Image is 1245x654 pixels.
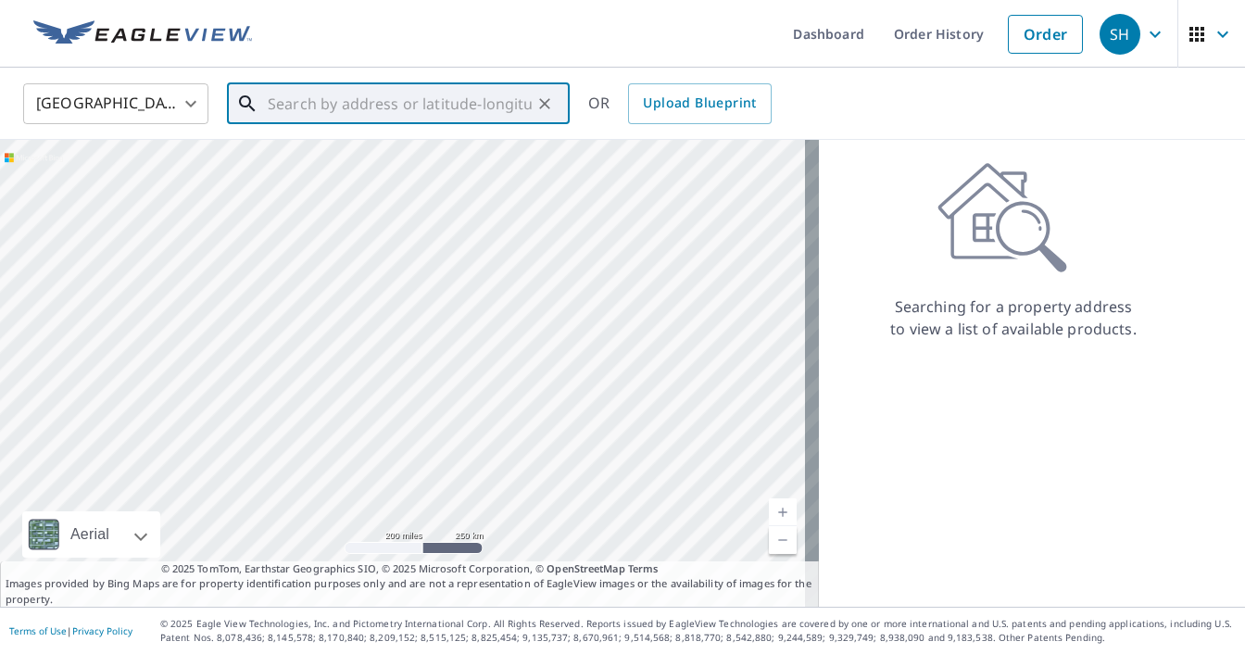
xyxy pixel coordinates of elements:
[628,83,771,124] a: Upload Blueprint
[33,20,252,48] img: EV Logo
[1100,14,1140,55] div: SH
[268,78,532,130] input: Search by address or latitude-longitude
[65,511,115,558] div: Aerial
[9,624,67,637] a: Terms of Use
[160,617,1236,645] p: © 2025 Eagle View Technologies, Inc. and Pictometry International Corp. All Rights Reserved. Repo...
[769,526,797,554] a: Current Level 5, Zoom Out
[161,561,659,577] span: © 2025 TomTom, Earthstar Geographics SIO, © 2025 Microsoft Corporation, ©
[9,625,132,636] p: |
[23,78,208,130] div: [GEOGRAPHIC_DATA]
[532,91,558,117] button: Clear
[889,296,1138,340] p: Searching for a property address to view a list of available products.
[22,511,160,558] div: Aerial
[769,498,797,526] a: Current Level 5, Zoom In
[547,561,624,575] a: OpenStreetMap
[588,83,772,124] div: OR
[72,624,132,637] a: Privacy Policy
[643,92,756,115] span: Upload Blueprint
[628,561,659,575] a: Terms
[1008,15,1083,54] a: Order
